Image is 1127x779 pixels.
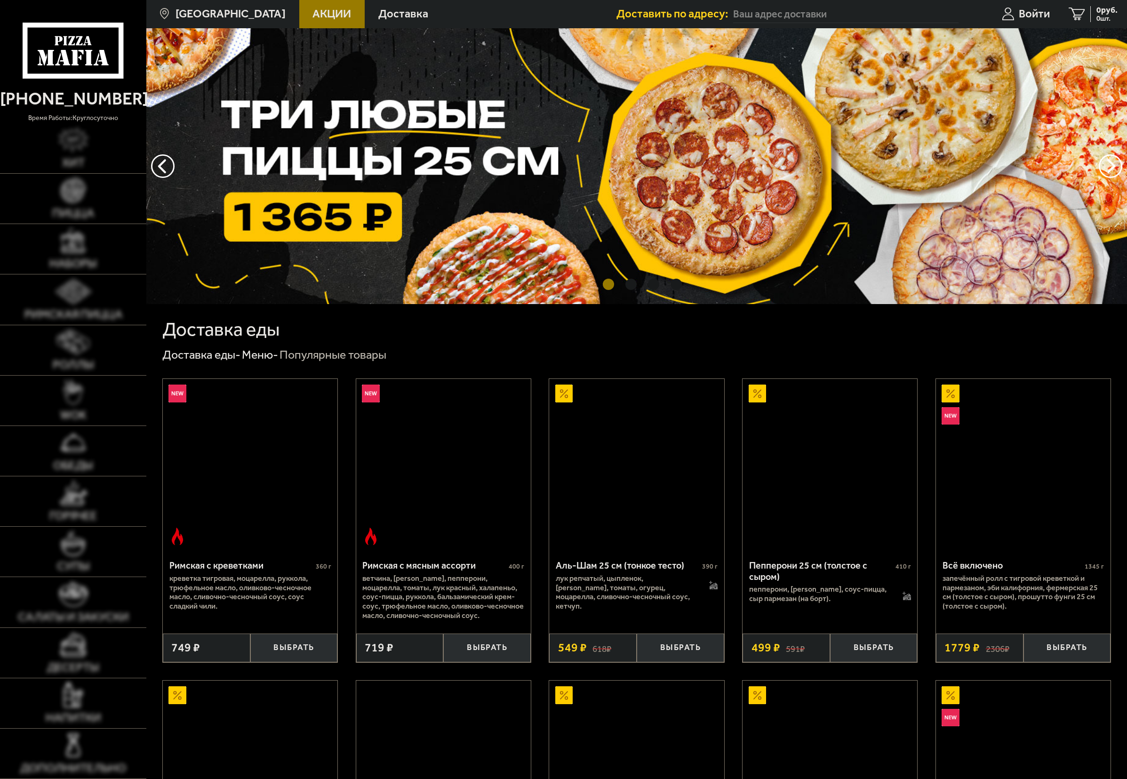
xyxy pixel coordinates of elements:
span: Супы [57,561,90,572]
span: 390 г [702,562,718,570]
span: Акции [312,8,351,20]
a: АкционныйНовинкаВсё включено [936,379,1111,551]
p: ветчина, [PERSON_NAME], пепперони, моцарелла, томаты, лук красный, халапеньо, соус-пицца, руккола... [362,574,524,621]
img: Акционный [168,686,186,704]
s: 618 ₽ [592,642,611,654]
button: Выбрать [637,634,724,662]
img: Новинка [942,407,959,425]
img: Острое блюдо [362,528,379,545]
s: 591 ₽ [786,642,805,654]
span: Доставить по адресу: [616,8,733,20]
span: Наборы [49,258,97,270]
span: Войти [1019,8,1050,20]
input: Ваш адрес доставки [733,6,959,23]
button: точки переключения [671,279,682,290]
span: Хит [62,157,85,169]
a: АкционныйАль-Шам 25 см (тонкое тесто) [549,379,724,551]
p: Запечённый ролл с тигровой креветкой и пармезаном, Эби Калифорния, Фермерская 25 см (толстое с сы... [943,574,1104,611]
img: Новинка [168,385,186,402]
span: Римская пицца [24,309,122,321]
span: Пицца [52,208,94,219]
span: 1779 ₽ [944,642,980,654]
a: Меню- [242,348,278,361]
span: Горячее [49,510,97,522]
img: Акционный [555,385,573,402]
span: Десерты [47,662,99,674]
p: пепперони, [PERSON_NAME], соус-пицца, сыр пармезан (на борт). [749,585,891,603]
p: лук репчатый, цыпленок, [PERSON_NAME], томаты, огурец, моцарелла, сливочно-чесночный соус, кетчуп. [556,574,697,611]
span: 719 ₽ [365,642,393,654]
span: 0 шт. [1096,15,1118,22]
div: Пепперони 25 см (толстое с сыром) [749,560,893,583]
span: Обеды [53,460,93,472]
div: Аль-Шам 25 см (тонкое тесто) [556,560,700,571]
img: Акционный [942,686,959,704]
div: Всё включено [943,560,1083,571]
button: следующий [151,154,175,178]
span: [GEOGRAPHIC_DATA] [176,8,286,20]
button: Выбрать [830,634,918,662]
img: Акционный [942,385,959,402]
span: 549 ₽ [558,642,587,654]
span: 410 г [895,562,911,570]
span: Напитки [46,712,101,724]
span: 749 ₽ [171,642,200,654]
span: 0 руб. [1096,6,1118,14]
span: 360 г [316,562,331,570]
span: Дополнительно [20,763,126,774]
span: Доставка [378,8,428,20]
a: АкционныйПепперони 25 см (толстое с сыром) [743,379,917,551]
h1: Доставка еды [162,320,280,339]
span: 400 г [509,562,524,570]
span: 499 ₽ [751,642,780,654]
p: креветка тигровая, моцарелла, руккола, трюфельное масло, оливково-чесночное масло, сливочно-чесно... [169,574,331,611]
button: Выбрать [250,634,338,662]
img: Акционный [749,686,766,704]
img: Новинка [942,709,959,726]
button: Выбрать [443,634,531,662]
s: 2306 ₽ [986,642,1009,654]
img: Акционный [749,385,766,402]
a: НовинкаОстрое блюдоРимская с креветками [163,379,337,551]
span: Роллы [53,359,94,371]
span: Салаты и закуски [18,611,129,623]
a: Доставка еды- [162,348,240,361]
span: 1345 г [1085,562,1104,570]
button: предыдущий [1099,154,1122,178]
img: Акционный [555,686,573,704]
button: Выбрать [1023,634,1111,662]
div: Популярные товары [280,347,386,362]
button: точки переключения [603,279,614,290]
button: точки переключения [625,279,637,290]
button: точки переключения [648,279,659,290]
img: Острое блюдо [168,528,186,545]
a: НовинкаОстрое блюдоРимская с мясным ассорти [356,379,531,551]
div: Римская с креветками [169,560,313,571]
img: Новинка [362,385,379,402]
div: Римская с мясным ассорти [362,560,506,571]
span: WOK [60,410,87,421]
